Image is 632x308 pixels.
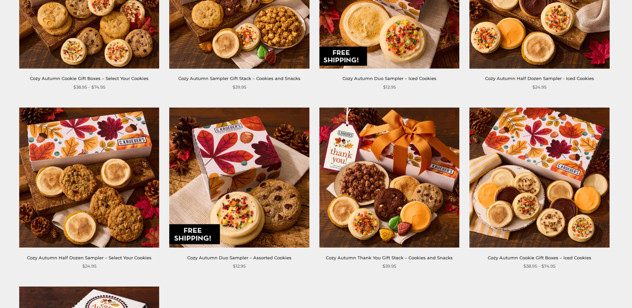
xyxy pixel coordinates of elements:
[82,263,96,270] span: $24.95
[523,263,555,270] span: $38.95 - $74.95
[27,255,152,260] a: Cozy Autumn Half Dozen Sampler – Select Your Cookies
[30,76,149,81] a: Cozy Autumn Cookie Gift Boxes – Select Your Cookies
[488,255,591,260] a: Cozy Autumn Cookie Gift Boxes – Iced Cookies
[382,263,396,270] span: $39.95
[169,107,310,248] img: Cozy Autumn Duo Sampler – Assorted Cookies
[178,76,301,81] a: Cozy Autumn Sampler Gift Stack – Cookies and Snacks
[469,107,610,248] img: Cozy Autumn Cookie Gift Boxes – Iced Cookies
[19,107,159,248] img: Cozy Autumn Half Dozen Sampler – Select Your Cookies
[187,255,292,260] a: Cozy Autumn Duo Sampler – Assorted Cookies
[532,84,546,91] span: $24.95
[233,263,246,270] span: $12.95
[233,84,246,91] span: $39.95
[485,76,594,81] a: Cozy Autumn Half Dozen Sampler - Iced Cookies
[326,255,453,260] a: Cozy Autumn Thank You Gift Stack – Cookies and Snacks
[319,107,459,248] img: Cozy Autumn Thank You Gift Stack – Cookies and Snacks
[73,84,105,91] span: $38.95 - $74.95
[383,84,396,91] span: $12.95
[342,76,436,81] a: Cozy Autumn Duo Sampler – Iced Cookies
[5,283,69,303] iframe: Sign Up via Text for Offers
